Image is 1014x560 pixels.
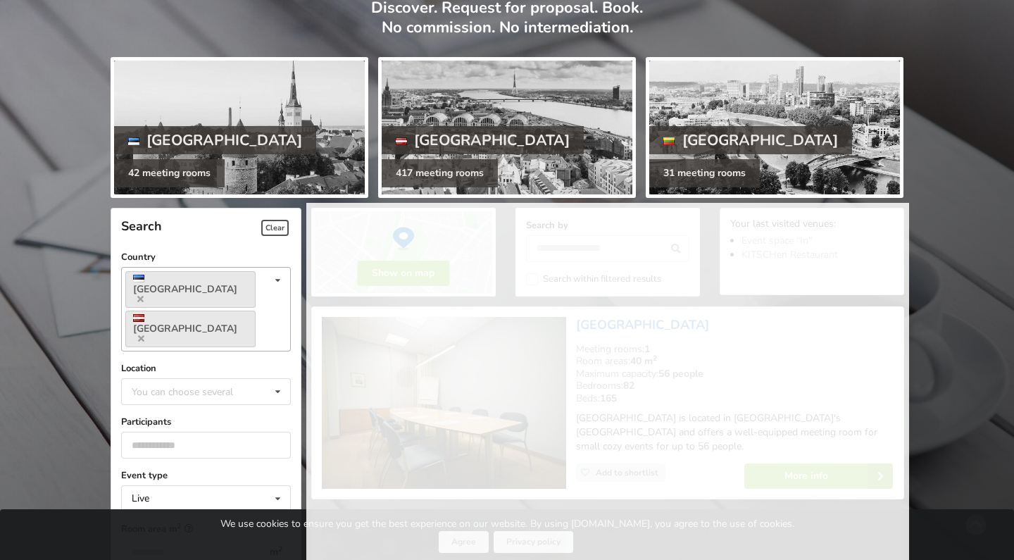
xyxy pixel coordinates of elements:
span: Clear [261,220,289,236]
a: [GEOGRAPHIC_DATA] 31 meeting rooms [646,57,903,198]
div: 42 meeting rooms [114,159,225,187]
div: Live [132,494,149,504]
a: [GEOGRAPHIC_DATA] 417 meeting rooms [378,57,636,198]
label: Location [121,361,291,375]
div: [GEOGRAPHIC_DATA] [114,126,317,154]
div: 417 meeting rooms [382,159,498,187]
label: Event type [121,468,291,483]
span: Search [121,218,162,235]
div: [GEOGRAPHIC_DATA] [649,126,852,154]
a: [GEOGRAPHIC_DATA] [125,271,256,308]
div: [GEOGRAPHIC_DATA] [382,126,584,154]
a: [GEOGRAPHIC_DATA] 42 meeting rooms [111,57,368,198]
div: You can choose several [128,383,265,399]
div: 31 meeting rooms [649,159,760,187]
a: [GEOGRAPHIC_DATA] [125,311,256,347]
label: Country [121,250,291,264]
label: Participants [121,415,291,429]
